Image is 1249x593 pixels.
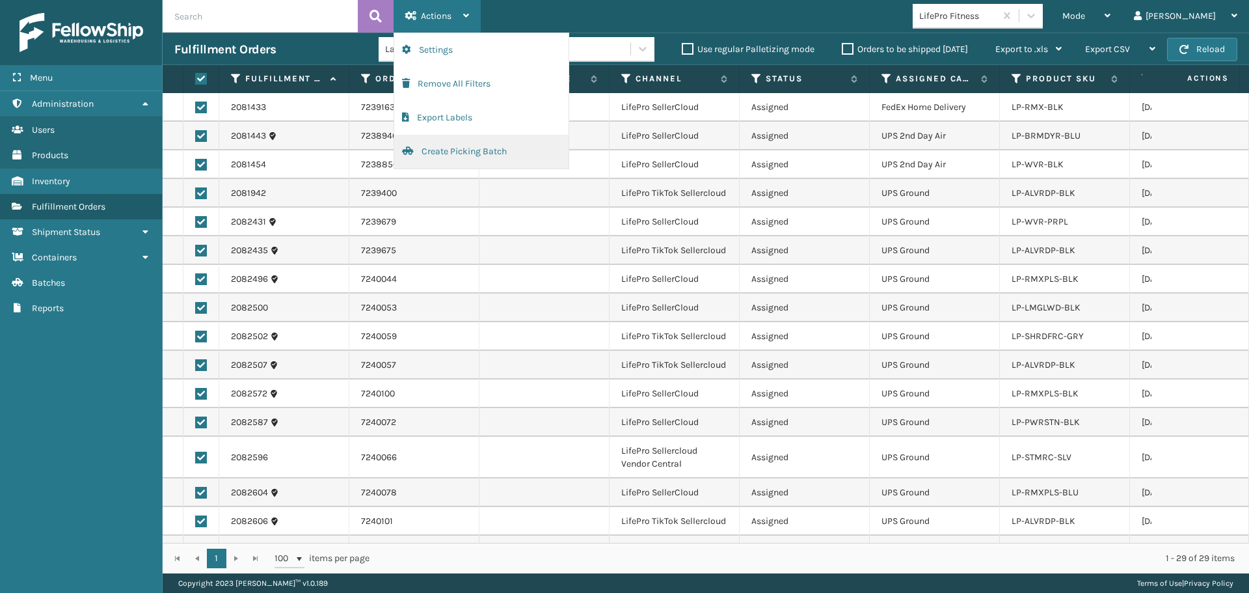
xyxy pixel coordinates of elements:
td: LifePro SellerCloud [610,122,740,150]
td: LifePro TikTok Sellercloud [610,536,740,564]
td: 7239679 [349,208,479,236]
a: 2082606 [231,515,268,528]
td: Assigned [740,179,870,208]
td: LifePro TikTok Sellercloud [610,322,740,351]
label: Use regular Palletizing mode [682,44,814,55]
td: LifePro SellerCloud [610,379,740,408]
button: Remove All Filters [394,67,569,101]
p: Copyright 2023 [PERSON_NAME]™ v 1.0.189 [178,573,328,593]
a: Privacy Policy [1184,579,1233,588]
td: FedEx Home Delivery [870,93,1000,122]
td: UPS Ground [870,536,1000,564]
span: Export CSV [1085,44,1130,55]
a: Terms of Use [1137,579,1182,588]
span: Products [32,150,68,161]
td: Assigned [740,322,870,351]
td: LifePro TikTok Sellercloud [610,351,740,379]
label: Orders to be shipped [DATE] [842,44,968,55]
a: LP-ALVRDP-BLK [1012,187,1075,199]
a: LP-WVR-BLK [1012,159,1064,170]
td: UPS Ground [870,351,1000,379]
a: 2082572 [231,387,267,400]
td: LifePro SellerCloud [610,265,740,294]
a: LP-WVR-PRPL [1012,216,1068,227]
a: LP-RMXPLS-BLU [1012,487,1079,498]
td: Assigned [740,150,870,179]
a: 2082604 [231,486,268,499]
td: UPS Ground [870,507,1000,536]
td: 7240044 [349,265,479,294]
td: LifePro SellerCloud [610,93,740,122]
td: Assigned [740,294,870,322]
td: LifePro SellerCloud [610,208,740,236]
button: Settings [394,33,569,67]
a: LP-RMXPLS-BLK [1012,388,1079,399]
td: 7240053 [349,294,479,322]
a: LP-ALVRDP-BLK [1012,359,1075,370]
span: Administration [32,98,94,109]
a: 2082596 [231,451,268,464]
label: Order Number [375,73,454,85]
td: 7240102 [349,536,479,564]
a: 2082502 [231,330,268,343]
a: 2082507 [231,359,267,372]
button: Export Labels [394,101,569,135]
span: 100 [275,552,294,565]
span: Mode [1062,10,1085,21]
td: 7240057 [349,351,479,379]
td: UPS Ground [870,179,1000,208]
a: 2081443 [231,130,266,143]
img: logo [20,13,143,52]
a: LP-STMRC-SLV [1012,452,1071,463]
td: 7240101 [349,507,479,536]
a: 2082435 [231,244,268,257]
td: Assigned [740,236,870,265]
a: 2082431 [231,215,266,228]
td: 7238850 [349,150,479,179]
td: LifePro Sellercloud Vendor Central [610,437,740,478]
a: 2082587 [231,416,268,429]
label: Channel [636,73,714,85]
td: 7240100 [349,379,479,408]
a: 2082496 [231,273,268,286]
a: LP-PWRSTN-BLK [1012,417,1080,428]
span: Menu [30,72,53,83]
td: LifePro TikTok Sellercloud [610,236,740,265]
td: Assigned [740,122,870,150]
span: items per page [275,549,369,568]
div: LifePro Fitness [919,9,997,23]
td: Assigned [740,437,870,478]
td: Assigned [740,379,870,408]
label: Status [766,73,844,85]
a: LP-ALVRDP-BLK [1012,516,1075,527]
span: Reports [32,303,64,314]
span: Actions [1146,68,1237,89]
span: Fulfillment Orders [32,201,105,212]
label: Assigned Carrier Service [896,73,974,85]
td: LifePro SellerCloud [610,150,740,179]
td: Assigned [740,507,870,536]
td: 7239163 [349,93,479,122]
div: | [1137,573,1233,593]
h3: Fulfillment Orders [174,42,276,57]
span: Shipment Status [32,227,100,238]
td: Assigned [740,478,870,507]
label: Fulfillment Order Id [245,73,324,85]
a: 2081433 [231,101,266,114]
td: UPS 2nd Day Air [870,150,1000,179]
td: Assigned [740,408,870,437]
a: LP-RMXPLS-BLK [1012,273,1079,284]
td: UPS Ground [870,236,1000,265]
a: 2081942 [231,187,266,200]
span: Inventory [32,176,70,187]
td: LifePro TikTok Sellercloud [610,179,740,208]
td: UPS 2nd Day Air [870,122,1000,150]
span: Actions [421,10,451,21]
td: 7240066 [349,437,479,478]
td: 7238946 [349,122,479,150]
a: 2081454 [231,158,266,171]
td: LifePro SellerCloud [610,408,740,437]
td: 7240072 [349,408,479,437]
td: LifePro SellerCloud [610,294,740,322]
a: LP-ALVRDP-BLK [1012,245,1075,256]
